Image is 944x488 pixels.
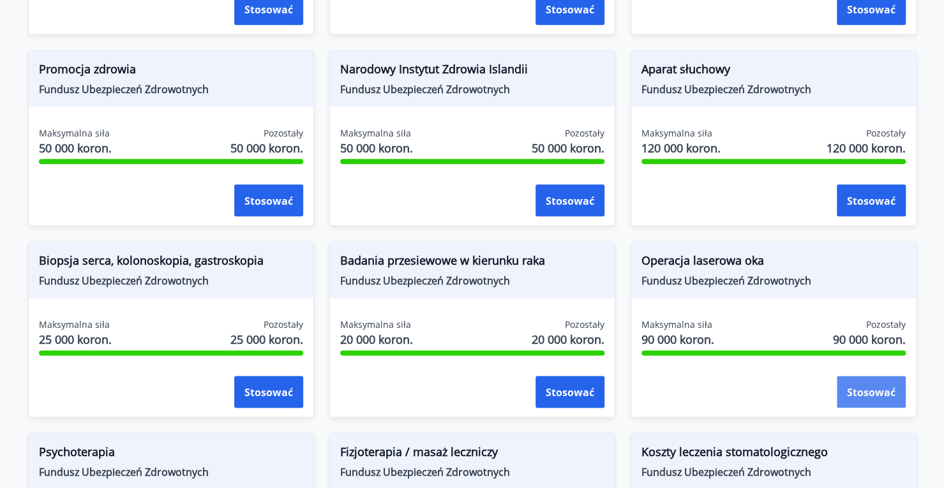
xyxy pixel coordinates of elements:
[39,61,136,77] font: Promocja zdrowia
[340,465,510,479] font: Fundusz Ubezpieczeń Zdrowotnych
[340,444,498,459] font: Fizjoterapia / masaż leczniczy
[641,444,828,459] font: Koszty leczenia stomatologicznego
[847,385,895,399] font: Stosować
[641,274,811,288] font: Fundusz Ubezpieczeń Zdrowotnych
[340,82,510,96] font: Fundusz Ubezpieczeń Zdrowotnych
[340,318,411,330] font: Maksymalna siła
[532,140,604,156] font: 50 000 koron.
[234,184,303,216] button: Stosować
[39,127,110,139] font: Maksymalna siła
[39,140,112,156] font: 50 000 koron.
[244,385,293,399] font: Stosować
[641,253,764,268] font: Operacja laserowa oka
[230,332,303,347] font: 25 000 koron.
[837,184,906,216] button: Stosować
[244,3,293,17] font: Stosować
[546,385,594,399] font: Stosować
[641,332,714,347] font: 90 000 koron.
[641,140,721,156] font: 120 000 koron.
[641,127,712,139] font: Maksymalna siła
[833,332,906,347] font: 90 000 koron.
[340,140,413,156] font: 50 000 koron.
[641,82,811,96] font: Fundusz Ubezpieczeń Zdrowotnych
[565,127,604,139] font: Pozostały
[536,376,604,408] button: Stosować
[837,376,906,408] button: Stosować
[39,332,112,347] font: 25 000 koron.
[39,274,209,288] font: Fundusz Ubezpieczeń Zdrowotnych
[340,274,510,288] font: Fundusz Ubezpieczeń Zdrowotnych
[866,127,906,139] font: Pozostały
[340,127,411,139] font: Maksymalna siła
[39,82,209,96] font: Fundusz Ubezpieczeń Zdrowotnych
[264,318,303,330] font: Pozostały
[536,184,604,216] button: Stosować
[39,444,115,459] font: Psychoterapia
[827,140,906,156] font: 120 000 koron.
[847,3,895,17] font: Stosować
[39,465,209,479] font: Fundusz Ubezpieczeń Zdrowotnych
[340,61,528,77] font: Narodowy Instytut Zdrowia Islandii
[234,376,303,408] button: Stosować
[340,332,413,347] font: 20 000 koron.
[546,3,594,17] font: Stosować
[641,318,712,330] font: Maksymalna siła
[532,332,604,347] font: 20 000 koron.
[641,61,730,77] font: Aparat słuchowy
[39,253,264,268] font: Biopsja serca, kolonoskopia, gastroskopia
[264,127,303,139] font: Pozostały
[546,194,594,208] font: Stosować
[39,318,110,330] font: Maksymalna siła
[565,318,604,330] font: Pozostały
[641,465,811,479] font: Fundusz Ubezpieczeń Zdrowotnych
[244,194,293,208] font: Stosować
[866,318,906,330] font: Pozostały
[230,140,303,156] font: 50 000 koron.
[340,253,545,268] font: Badania przesiewowe w kierunku raka
[847,194,895,208] font: Stosować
